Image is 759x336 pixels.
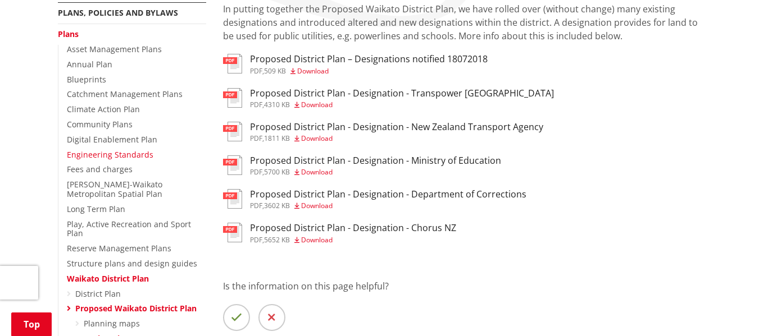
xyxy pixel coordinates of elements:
[250,223,456,233] h3: Proposed District Plan - Designation - Chorus NZ
[84,318,140,329] a: Planning maps
[301,167,333,177] span: Download
[264,134,290,143] span: 1811 KB
[223,189,526,209] a: Proposed District Plan - Designation - Department of Corrections pdf,3602 KB Download
[223,155,242,175] img: document-pdf.svg
[250,122,543,132] h3: Proposed District Plan - Designation - New Zealand Transport Agency
[67,104,140,114] a: Climate Action Plan
[250,235,262,245] span: pdf
[223,223,456,243] a: Proposed District Plan - Designation - Chorus NZ pdf,5652 KB Download
[223,279,702,293] p: Is the information on this page helpful?
[67,179,162,199] a: [PERSON_NAME]-Waikato Metropolitan Spatial Plan
[223,88,554,108] a: Proposed District Plan - Designation - Transpower [GEOGRAPHIC_DATA] pdf,4310 KB Download
[223,155,501,176] a: Proposed District Plan - Designation - Ministry of Education pdf,5700 KB Download
[250,201,262,210] span: pdf
[58,29,79,39] a: Plans
[301,100,333,109] span: Download
[223,189,242,209] img: document-pdf.svg
[250,135,543,142] div: ,
[67,258,197,269] a: Structure plans and design guides
[250,189,526,200] h3: Proposed District Plan - Designation - Department of Corrections
[11,312,52,336] a: Top
[250,237,456,243] div: ,
[67,273,149,284] a: Waikato District Plan
[250,100,262,109] span: pdf
[250,54,488,65] h3: Proposed District Plan – Designations notified 18072018
[67,44,162,54] a: Asset Management Plans
[301,235,333,245] span: Download
[707,289,748,329] iframe: Messenger Launcher
[67,219,191,239] a: Play, Active Recreation and Sport Plan
[67,134,157,145] a: Digital Enablement Plan
[250,167,262,177] span: pdf
[250,169,501,176] div: ,
[297,66,329,76] span: Download
[264,167,290,177] span: 5700 KB
[223,223,242,242] img: document-pdf.svg
[67,59,112,70] a: Annual Plan
[67,89,183,99] a: Catchment Management Plans
[223,2,702,43] p: In putting together the Proposed Waikato District Plan, we have rolled over (without change) many...
[223,54,488,74] a: Proposed District Plan – Designations notified 18072018 pdf,509 KB Download
[223,122,242,141] img: document-pdf.svg
[264,66,286,76] span: 509 KB
[67,204,125,214] a: Long Term Plan
[301,134,333,143] span: Download
[250,66,262,76] span: pdf
[250,155,501,166] h3: Proposed District Plan - Designation - Ministry of Education
[250,202,526,209] div: ,
[264,201,290,210] span: 3602 KB
[250,102,554,108] div: ,
[223,88,242,108] img: document-pdf.svg
[75,288,121,299] a: District Plan
[264,235,290,245] span: 5652 KB
[223,122,543,142] a: Proposed District Plan - Designation - New Zealand Transport Agency pdf,1811 KB Download
[223,54,242,73] img: document-pdf.svg
[67,74,106,85] a: Blueprints
[264,100,290,109] span: 4310 KB
[250,68,488,75] div: ,
[67,119,133,130] a: Community Plans
[67,164,133,174] a: Fees and charges
[301,201,333,210] span: Download
[67,149,153,160] a: Engineering Standards
[75,303,197,314] a: Proposed Waikato District Plan
[67,243,171,254] a: Reserve Management Plans
[250,134,262,143] span: pdf
[58,7,178,18] a: Plans, policies and bylaws
[250,88,554,99] h3: Proposed District Plan - Designation - Transpower [GEOGRAPHIC_DATA]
